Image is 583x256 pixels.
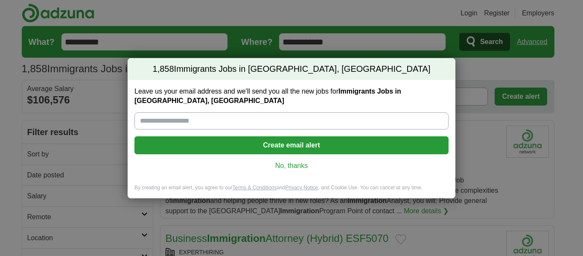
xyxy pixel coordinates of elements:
[141,161,442,171] a: No, thanks
[128,184,455,198] div: By creating an email alert, you agree to our and , and Cookie Use. You can cancel at any time.
[153,63,174,75] span: 1,858
[128,58,455,80] h2: Immigrants Jobs in [GEOGRAPHIC_DATA], [GEOGRAPHIC_DATA]
[232,185,277,191] a: Terms & Conditions
[134,136,449,154] button: Create email alert
[134,87,449,106] label: Leave us your email address and we'll send you all the new jobs for
[286,185,318,191] a: Privacy Notice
